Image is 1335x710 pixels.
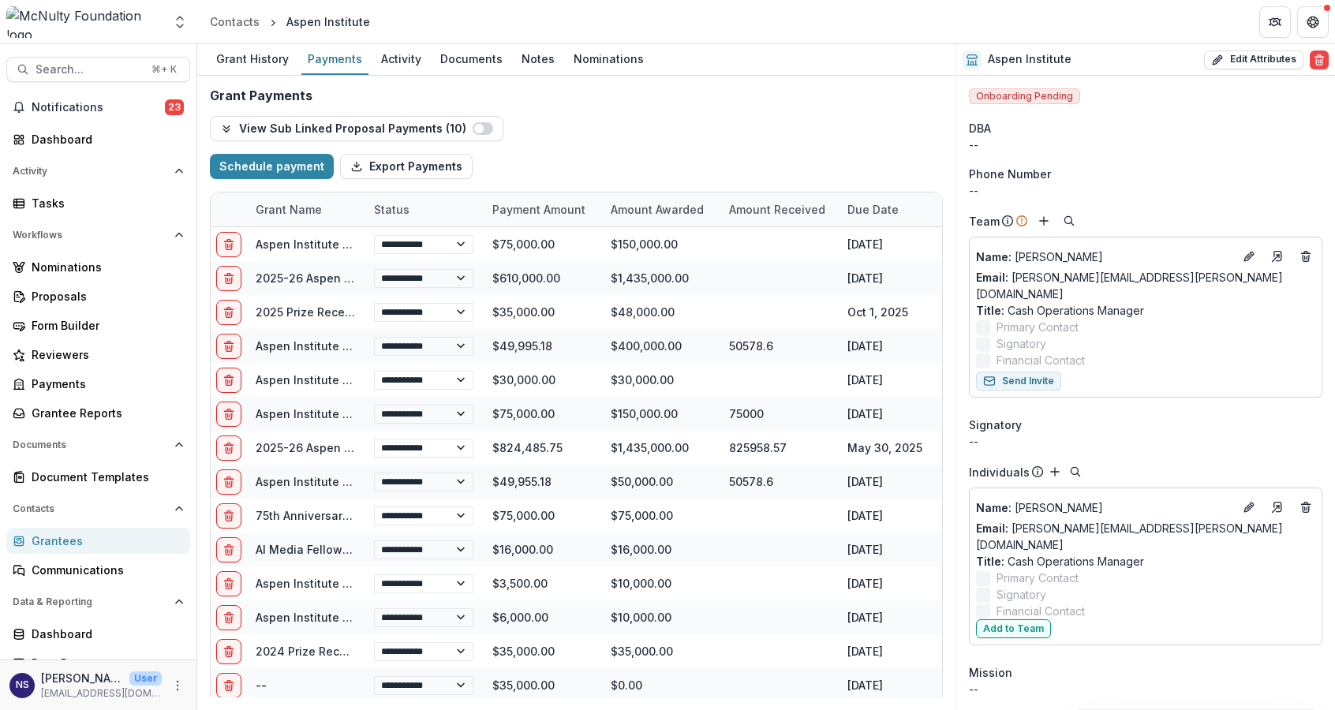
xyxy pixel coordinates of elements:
p: Cash Operations Manager [976,553,1315,570]
span: Financial Contact [997,352,1085,368]
div: $50,000.00 [611,473,673,490]
button: Export Payments [340,154,473,179]
div: Contacts [210,13,260,30]
button: Add [1034,211,1053,230]
div: [DATE] [838,397,956,431]
button: Notifications23 [6,95,190,120]
button: delete [216,334,241,359]
button: delete [216,503,241,529]
div: Payment Amount [483,192,601,226]
div: -- [969,136,1322,153]
p: Individuals [969,464,1030,480]
div: Form Builder [32,317,178,334]
div: 50578.6 [729,473,773,490]
p: View Sub Linked Proposal Payments ( 10 ) [239,122,473,136]
div: $150,000.00 [611,236,678,252]
a: Aspen Institute - ALI-SA - 2025 [256,237,427,251]
button: Schedule payment [210,154,334,179]
span: Search... [36,63,142,77]
div: [DATE] [838,363,956,397]
div: $1,435,000.00 [611,270,689,286]
div: $0.00 [611,677,642,693]
div: Document Templates [32,469,178,485]
div: Grantees [32,532,178,549]
span: Title : [976,555,1004,568]
div: Amount Received [720,201,835,218]
div: Dashboard [32,626,178,642]
button: Partners [1259,6,1291,38]
div: Nominations [567,47,650,70]
a: Name: [PERSON_NAME] [976,248,1233,265]
div: 50578.6 [729,338,773,354]
div: $400,000.00 [611,338,682,354]
button: Open Contacts [6,496,190,521]
span: Mission [969,664,1012,681]
button: More [168,676,187,695]
a: Aspen Institute - ALI Impact Forum - 2025 [256,373,484,387]
span: Documents [13,439,168,450]
a: Communications [6,557,190,583]
button: Open entity switcher [169,6,191,38]
button: Edit Attributes [1204,50,1303,69]
button: Deletes [1296,498,1315,517]
span: DBA [969,120,991,136]
a: 2025 Prize Reception Event [256,305,407,319]
a: Name: [PERSON_NAME] [976,499,1233,516]
button: Search... [6,57,190,82]
a: 75th Anniversary Contribution [256,509,421,522]
button: Open Documents [6,432,190,458]
div: $30,000.00 [483,363,601,397]
div: Payments [32,376,178,392]
span: Onboarding Pending [969,88,1080,104]
div: Tasks [32,195,178,211]
div: Payments [301,47,368,70]
div: Due Date [838,201,908,218]
div: Due Date [838,192,956,226]
button: Add to Team [976,619,1051,638]
div: $49,995.18 [483,329,601,363]
span: Financial Contact [997,603,1085,619]
div: Notes [515,47,561,70]
span: 23 [165,99,184,115]
div: [DATE] [838,465,956,499]
div: Nominations [32,259,178,275]
div: $49,955.18 [483,465,601,499]
a: Activity [375,44,428,75]
a: Form Builder [6,312,190,338]
button: delete [216,300,241,325]
div: $824,485.75 [483,431,601,465]
div: $35,000.00 [611,643,673,660]
span: Email: [976,271,1008,284]
p: -- [969,681,1322,697]
button: delete [216,605,241,630]
div: [DATE] [838,329,956,363]
div: $6,000.00 [483,600,601,634]
button: delete [216,537,241,562]
a: Aspen Institute - Trustee Dues 2025 [256,475,456,488]
div: 75000 [729,405,764,422]
button: Open Data & Reporting [6,589,190,615]
a: Payments [6,371,190,397]
div: Grant Name [246,192,365,226]
a: Dashboard [6,126,190,152]
div: $35,000.00 [483,634,601,668]
button: Open Activity [6,159,190,184]
a: Nominations [567,44,650,75]
div: $75,000.00 [611,507,673,524]
a: Aspen Institute - Ideas Fest [256,577,408,590]
div: Grant History [210,47,295,70]
div: Amount Awarded [601,192,720,226]
div: Dashboard [32,131,178,148]
div: Reviewers [32,346,178,363]
span: Activity [13,166,168,177]
a: Grant History [210,44,295,75]
button: delete [216,435,241,461]
span: Workflows [13,230,168,241]
div: Amount Awarded [601,201,713,218]
a: Dashboard [6,621,190,647]
span: Email: [976,521,1008,535]
span: Primary Contact [997,570,1079,586]
img: McNulty Foundation logo [6,6,163,38]
div: -- [969,433,1322,450]
div: [DATE] [838,566,956,600]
